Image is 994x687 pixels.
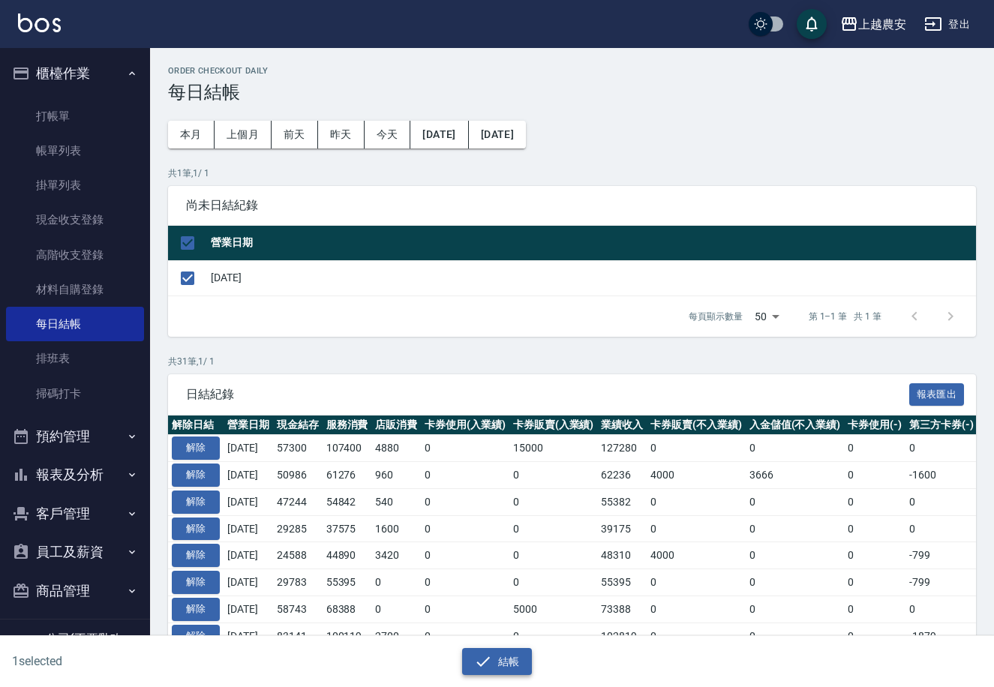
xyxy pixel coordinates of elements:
[224,515,273,542] td: [DATE]
[647,415,746,435] th: 卡券販賣(不入業績)
[909,383,965,406] button: 報表匯出
[844,595,905,622] td: 0
[6,571,144,610] button: 商品管理
[168,415,224,435] th: 解除日結
[323,622,372,649] td: 100119
[371,622,421,649] td: 2700
[597,415,647,435] th: 業績收入
[323,595,372,622] td: 68388
[746,569,845,596] td: 0
[273,595,323,622] td: 58743
[410,121,468,148] button: [DATE]
[172,436,220,460] button: 解除
[371,595,421,622] td: 0
[6,168,144,202] a: 掛單列表
[318,121,365,148] button: 昨天
[647,569,746,596] td: 0
[273,622,323,649] td: 83141
[323,488,372,515] td: 54842
[421,515,509,542] td: 0
[273,515,323,542] td: 29285
[273,435,323,462] td: 57300
[509,622,598,649] td: 0
[421,435,509,462] td: 0
[746,542,845,569] td: 0
[647,622,746,649] td: 0
[371,542,421,569] td: 3420
[597,542,647,569] td: 48310
[207,260,976,295] td: [DATE]
[273,462,323,489] td: 50986
[323,415,372,435] th: 服務消費
[371,462,421,489] td: 960
[647,515,746,542] td: 0
[172,517,220,541] button: 解除
[172,598,220,621] button: 解除
[462,648,532,676] button: 結帳
[844,435,905,462] td: 0
[858,15,906,34] div: 上越農安
[809,310,881,323] p: 第 1–1 筆 共 1 筆
[746,435,845,462] td: 0
[172,490,220,514] button: 解除
[421,488,509,515] td: 0
[421,542,509,569] td: 0
[749,296,785,337] div: 50
[46,631,122,661] h5: 公司(不要亂改設定)
[371,569,421,596] td: 0
[6,376,144,411] a: 掃碼打卡
[168,121,215,148] button: 本月
[6,99,144,133] a: 打帳單
[905,622,977,649] td: -1879
[918,10,976,38] button: 登出
[844,515,905,542] td: 0
[172,544,220,567] button: 解除
[844,488,905,515] td: 0
[509,415,598,435] th: 卡券販賣(入業績)
[746,415,845,435] th: 入金儲值(不入業績)
[224,415,273,435] th: 營業日期
[168,82,976,103] h3: 每日結帳
[746,622,845,649] td: 0
[186,387,909,402] span: 日結紀錄
[509,488,598,515] td: 0
[371,488,421,515] td: 540
[421,569,509,596] td: 0
[797,9,827,39] button: save
[597,569,647,596] td: 55395
[323,462,372,489] td: 61276
[6,133,144,168] a: 帳單列表
[834,9,912,40] button: 上越農安
[371,435,421,462] td: 4880
[905,435,977,462] td: 0
[509,435,598,462] td: 15000
[6,417,144,456] button: 預約管理
[509,569,598,596] td: 0
[224,542,273,569] td: [DATE]
[172,571,220,594] button: 解除
[844,462,905,489] td: 0
[6,455,144,494] button: 報表及分析
[224,622,273,649] td: [DATE]
[6,54,144,93] button: 櫃檯作業
[905,569,977,596] td: -799
[272,121,318,148] button: 前天
[905,542,977,569] td: -799
[844,569,905,596] td: 0
[6,307,144,341] a: 每日結帳
[6,494,144,533] button: 客戶管理
[6,341,144,376] a: 排班表
[905,415,977,435] th: 第三方卡券(-)
[224,462,273,489] td: [DATE]
[224,595,273,622] td: [DATE]
[597,488,647,515] td: 55382
[224,488,273,515] td: [DATE]
[746,595,845,622] td: 0
[273,542,323,569] td: 24588
[421,622,509,649] td: 0
[647,595,746,622] td: 0
[365,121,411,148] button: 今天
[509,462,598,489] td: 0
[6,532,144,571] button: 員工及薪資
[746,515,845,542] td: 0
